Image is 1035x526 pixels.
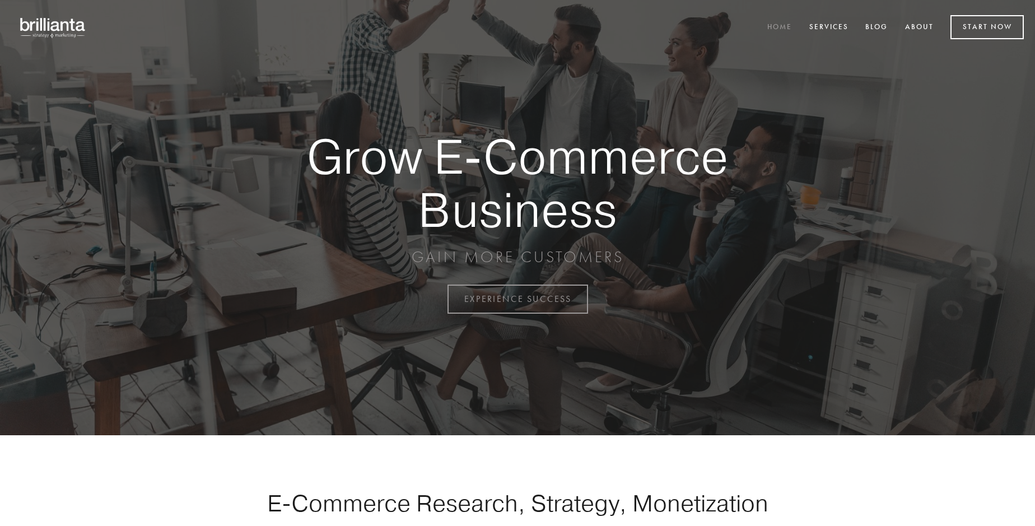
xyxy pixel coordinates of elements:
a: EXPERIENCE SUCCESS [447,285,588,314]
a: Home [760,18,799,37]
a: Blog [858,18,895,37]
a: Services [802,18,856,37]
p: GAIN MORE CUSTOMERS [268,247,767,267]
h1: E-Commerce Research, Strategy, Monetization [232,489,803,517]
a: Start Now [950,15,1024,39]
img: brillianta - research, strategy, marketing [11,11,95,44]
a: About [898,18,941,37]
strong: Grow E-Commerce Business [268,130,767,236]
